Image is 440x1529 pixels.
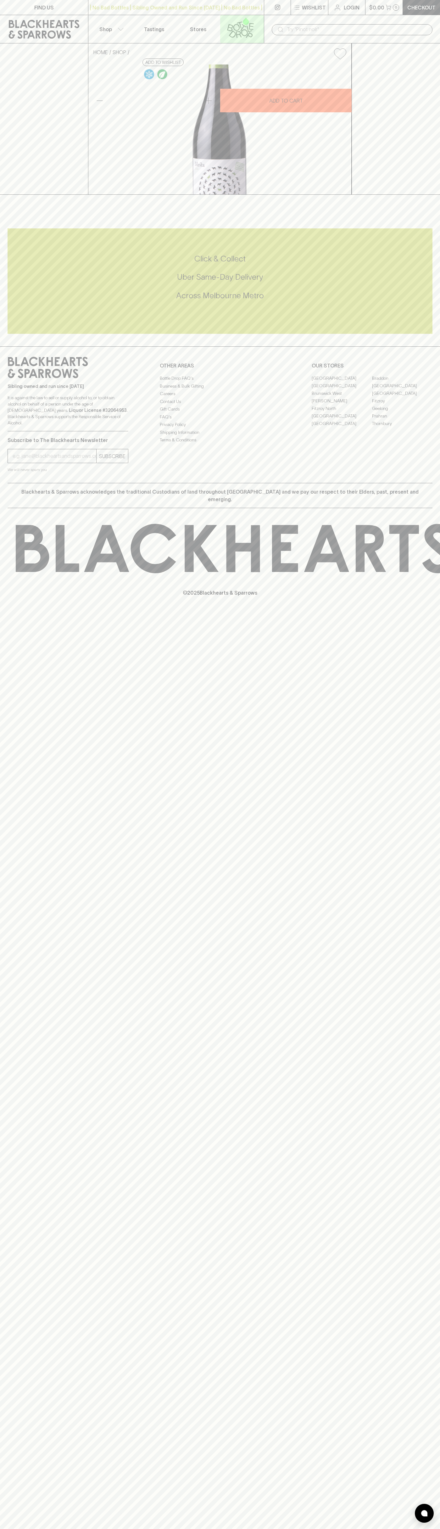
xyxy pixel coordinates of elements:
[331,46,349,62] button: Add to wishlist
[369,4,384,11] p: $0.00
[99,452,125,460] p: SUBSCRIBE
[395,6,397,9] p: 0
[144,25,164,33] p: Tastings
[93,49,108,55] a: HOME
[312,374,372,382] a: [GEOGRAPHIC_DATA]
[372,382,432,389] a: [GEOGRAPHIC_DATA]
[312,412,372,420] a: [GEOGRAPHIC_DATA]
[160,398,281,405] a: Contact Us
[142,68,156,81] a: Wonderful as is, but a slight chill will enhance the aromatics and give it a beautiful crunch.
[8,228,432,334] div: Call to action block
[344,4,359,11] p: Login
[157,69,167,79] img: Organic
[312,362,432,369] p: OUR STORES
[88,64,351,194] img: 39755.png
[69,408,127,413] strong: Liquor License #32064953
[160,390,281,398] a: Careers
[8,290,432,301] h5: Across Melbourne Metro
[8,467,128,473] p: We will never spam you
[34,4,54,11] p: FIND US
[287,25,427,35] input: Try "Pinot noir"
[142,59,184,66] button: Add to wishlist
[220,89,352,112] button: ADD TO CART
[144,69,154,79] img: Chilled Red
[312,420,372,427] a: [GEOGRAPHIC_DATA]
[12,488,428,503] p: Blackhearts & Sparrows acknowledges the traditional Custodians of land throughout [GEOGRAPHIC_DAT...
[8,395,128,426] p: It is against the law to sell or supply alcohol to, or to obtain alcohol on behalf of a person un...
[372,397,432,405] a: Fitzroy
[421,1510,427,1516] img: bubble-icon
[160,421,281,428] a: Privacy Policy
[312,397,372,405] a: [PERSON_NAME]
[132,15,176,43] a: Tastings
[97,449,128,463] button: SUBSCRIBE
[372,389,432,397] a: [GEOGRAPHIC_DATA]
[99,25,112,33] p: Shop
[372,420,432,427] a: Thornbury
[372,412,432,420] a: Prahran
[88,15,132,43] button: Shop
[8,272,432,282] h5: Uber Same-Day Delivery
[190,25,206,33] p: Stores
[407,4,436,11] p: Checkout
[13,451,96,461] input: e.g. jane@blackheartsandsparrows.com.au
[113,49,126,55] a: SHOP
[372,374,432,382] a: Braddon
[176,15,220,43] a: Stores
[8,436,128,444] p: Subscribe to The Blackhearts Newsletter
[312,405,372,412] a: Fitzroy North
[8,254,432,264] h5: Click & Collect
[160,382,281,390] a: Business & Bulk Gifting
[160,413,281,421] a: FAQ's
[160,362,281,369] p: OTHER AREAS
[312,389,372,397] a: Brunswick West
[156,68,169,81] a: Organic
[269,97,303,104] p: ADD TO CART
[160,375,281,382] a: Bottle Drop FAQ's
[8,383,128,389] p: Sibling owned and run since [DATE]
[372,405,432,412] a: Geelong
[160,436,281,444] a: Terms & Conditions
[160,428,281,436] a: Shipping Information
[312,382,372,389] a: [GEOGRAPHIC_DATA]
[160,406,281,413] a: Gift Cards
[302,4,326,11] p: Wishlist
